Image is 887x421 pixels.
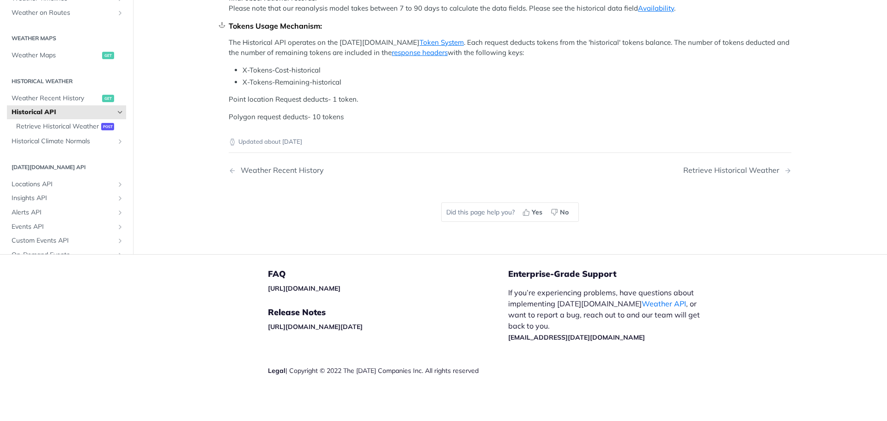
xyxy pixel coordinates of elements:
[683,166,784,175] div: Retrieve Historical Weather
[642,299,686,308] a: Weather API
[268,284,340,293] a: [URL][DOMAIN_NAME]
[229,157,791,184] nav: Pagination Controls
[268,307,508,318] h5: Release Notes
[12,108,114,117] span: Historical API
[560,207,569,217] span: No
[12,94,100,103] span: Weather Recent History
[7,92,126,105] a: Weather Recent Historyget
[236,166,324,175] div: Weather Recent History
[243,65,791,76] li: X-Tokens-Cost-historical
[116,181,124,188] button: Show subpages for Locations API
[12,208,114,217] span: Alerts API
[116,209,124,216] button: Show subpages for Alerts API
[116,109,124,116] button: Hide subpages for Historical API
[392,48,448,57] a: response headers
[12,137,114,146] span: Historical Climate Normals
[7,192,126,206] a: Insights APIShow subpages for Insights API
[102,52,114,59] span: get
[7,6,126,20] a: Weather on RoutesShow subpages for Weather on Routes
[532,207,542,217] span: Yes
[7,134,126,148] a: Historical Climate NormalsShow subpages for Historical Climate Normals
[519,205,547,219] button: Yes
[508,333,645,342] a: [EMAIL_ADDRESS][DATE][DOMAIN_NAME]
[7,220,126,234] a: Events APIShow subpages for Events API
[638,4,674,12] a: Availability
[268,366,508,375] div: | Copyright © 2022 The [DATE] Companies Inc. All rights reserved
[508,287,710,342] p: If you’re experiencing problems, have questions about implementing [DATE][DOMAIN_NAME] , or want ...
[7,206,126,220] a: Alerts APIShow subpages for Alerts API
[7,49,126,62] a: Weather Mapsget
[219,17,226,35] a: Skip link to Tokens Usage Mechanism:
[101,123,114,130] span: post
[229,21,791,31] div: Tokens Usage Mechanism:
[7,34,126,43] h2: Weather Maps
[7,77,126,85] h2: Historical Weather
[268,323,363,331] a: [URL][DOMAIN_NAME][DATE]
[12,51,100,60] span: Weather Maps
[116,237,124,244] button: Show subpages for Custom Events API
[12,180,114,189] span: Locations API
[116,223,124,231] button: Show subpages for Events API
[508,268,724,280] h5: Enterprise-Grade Support
[229,37,791,58] p: The Historical API operates on the [DATE][DOMAIN_NAME] . Each request deducts tokens from the 'hi...
[441,202,579,222] div: Did this page help you?
[268,268,508,280] h5: FAQ
[102,95,114,102] span: get
[116,138,124,145] button: Show subpages for Historical Climate Normals
[16,122,99,131] span: Retrieve Historical Weather
[12,194,114,203] span: Insights API
[7,248,126,262] a: On-Demand EventsShow subpages for On-Demand Events
[229,94,791,105] p: Point location Request deducts- 1 token.
[229,112,791,122] p: Polygon request deducts- 10 tokens
[7,177,126,191] a: Locations APIShow subpages for Locations API
[7,105,126,119] a: Historical APIHide subpages for Historical API
[12,250,114,260] span: On-Demand Events
[7,234,126,248] a: Custom Events APIShow subpages for Custom Events API
[116,195,124,202] button: Show subpages for Insights API
[243,77,791,88] li: X-Tokens-Remaining-historical
[683,166,791,175] a: Next Page: Retrieve Historical Weather
[229,137,791,146] p: Updated about [DATE]
[7,163,126,171] h2: [DATE][DOMAIN_NAME] API
[116,9,124,17] button: Show subpages for Weather on Routes
[419,38,464,47] a: Token System
[268,366,286,375] a: Legal
[12,236,114,245] span: Custom Events API
[229,166,470,175] a: Previous Page: Weather Recent History
[12,222,114,232] span: Events API
[12,120,126,134] a: Retrieve Historical Weatherpost
[547,205,574,219] button: No
[12,8,114,18] span: Weather on Routes
[116,251,124,259] button: Show subpages for On-Demand Events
